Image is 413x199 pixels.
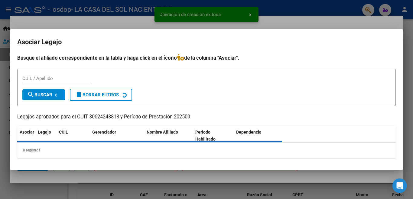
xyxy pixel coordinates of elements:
h2: Asociar Legajo [17,36,396,48]
mat-icon: search [27,91,34,98]
span: CUIL [59,130,68,134]
h4: Busque el afiliado correspondiente en la tabla y haga click en el ícono de la columna "Asociar". [17,54,396,62]
datatable-header-cell: Dependencia [234,126,282,146]
span: Dependencia [236,130,262,134]
button: Buscar [22,89,65,100]
span: Nombre Afiliado [147,130,178,134]
span: Asociar [20,130,34,134]
button: Borrar Filtros [70,89,132,101]
span: Legajo [38,130,51,134]
div: 0 registros [17,143,396,158]
p: Legajos aprobados para el CUIT 30624243818 y Período de Prestación 202509 [17,113,396,121]
div: Open Intercom Messenger [392,178,407,193]
datatable-header-cell: Nombre Afiliado [144,126,193,146]
datatable-header-cell: Periodo Habilitado [193,126,234,146]
datatable-header-cell: Gerenciador [90,126,144,146]
span: Borrar Filtros [75,92,119,98]
span: Buscar [27,92,52,98]
datatable-header-cell: Legajo [35,126,57,146]
span: Gerenciador [92,130,116,134]
datatable-header-cell: Asociar [17,126,35,146]
datatable-header-cell: CUIL [57,126,90,146]
span: Periodo Habilitado [195,130,216,141]
mat-icon: delete [75,91,83,98]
